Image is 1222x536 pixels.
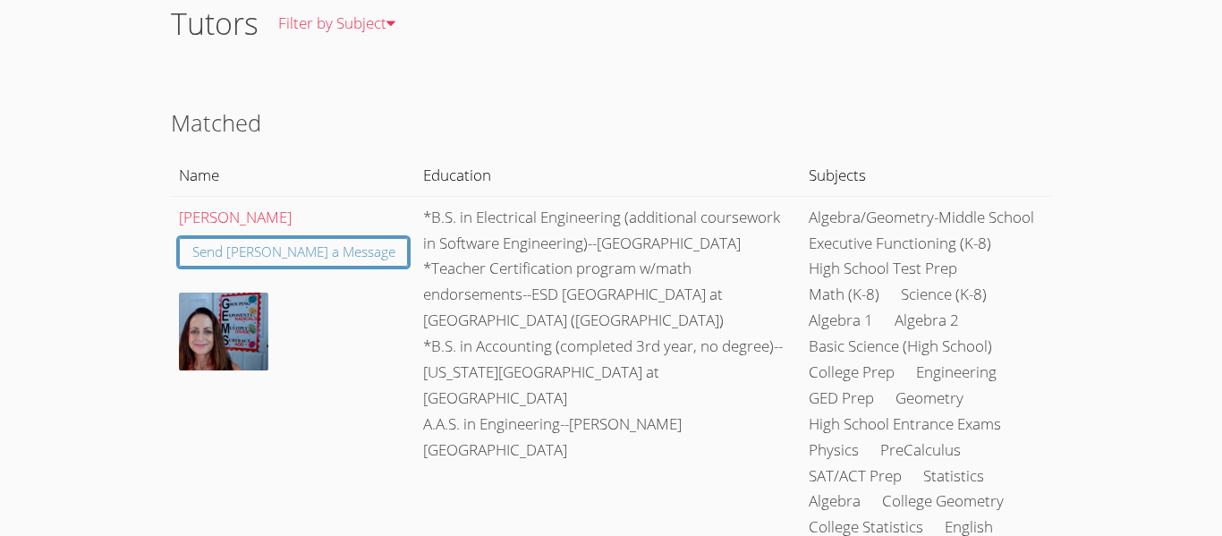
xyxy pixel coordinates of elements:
h1: Tutors [171,1,259,47]
li: Engineering [916,360,997,386]
a: [PERSON_NAME] [179,207,292,227]
li: Science (K-8) [901,282,987,308]
th: Subjects [801,155,1051,196]
li: Algebra 1 [809,308,873,334]
li: College Prep [809,360,895,386]
li: High School Entrance Exams [809,412,1001,438]
th: Name [171,155,416,196]
li: Algebra 2 [895,308,959,334]
li: PreCalculus [880,438,961,464]
li: GED Prep [809,386,874,412]
th: Education [416,155,801,196]
li: Geometry [895,386,963,412]
li: Statistics [923,464,984,489]
li: Algebra/Geometry-Middle School [809,205,1034,231]
li: Algebra [809,489,861,515]
a: Send [PERSON_NAME] a Message [179,238,409,268]
li: Executive Functioning (K-8) [809,231,991,257]
li: Physics [809,438,859,464]
img: avatar.png [179,293,268,370]
li: SAT/ACT Prep [809,464,902,489]
h2: Matched [171,106,1051,140]
li: High School Test Prep [809,256,957,282]
li: Math (K-8) [809,282,879,308]
li: Basic Science (High School) [809,334,992,360]
li: College Geometry [882,489,1004,515]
